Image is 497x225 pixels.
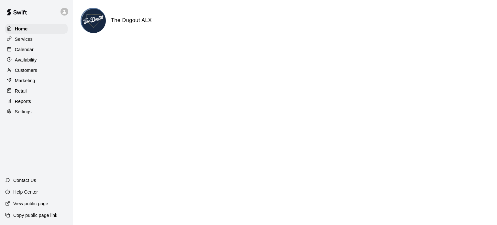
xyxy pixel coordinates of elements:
a: Customers [5,65,68,75]
p: Help Center [13,189,38,195]
p: Home [15,26,28,32]
a: Availability [5,55,68,65]
a: Reports [5,96,68,106]
p: View public page [13,200,48,207]
p: Marketing [15,77,35,84]
p: Retail [15,88,27,94]
a: Retail [5,86,68,96]
p: Calendar [15,46,34,53]
p: Reports [15,98,31,105]
img: The Dugout ALX logo [82,9,106,33]
p: Contact Us [13,177,36,184]
a: Services [5,34,68,44]
p: Customers [15,67,37,73]
p: Availability [15,57,37,63]
p: Copy public page link [13,212,57,219]
h6: The Dugout ALX [111,16,152,25]
a: Settings [5,107,68,117]
a: Calendar [5,45,68,54]
a: Marketing [5,76,68,85]
p: Services [15,36,33,42]
p: Settings [15,108,32,115]
a: Home [5,24,68,34]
